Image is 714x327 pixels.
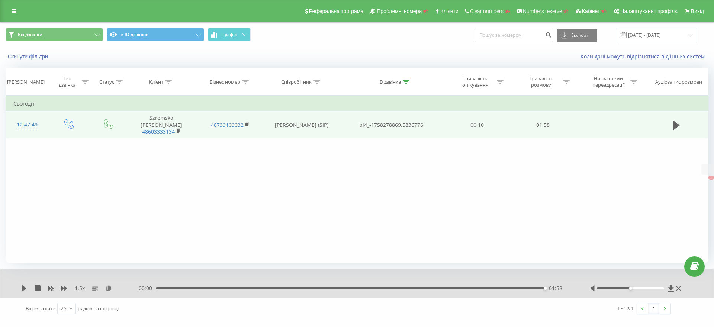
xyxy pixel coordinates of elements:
span: Реферальна програма [309,8,364,14]
div: 1 - 1 з 1 [617,304,633,312]
span: Налаштування профілю [620,8,678,14]
div: Тип дзвінка [55,76,80,88]
span: Графік [222,32,237,37]
span: рядків на сторінці [78,305,119,312]
a: 48739109032 [211,121,244,128]
td: 00:10 [444,111,510,139]
button: Всі дзвінки [6,28,103,41]
a: 48603333134 [142,128,175,135]
td: pl4_-1758278869.5836776 [338,111,444,139]
div: 12:47:49 [13,118,41,132]
div: Клієнт [149,79,163,85]
div: Accessibility label [629,287,632,290]
span: Clear numbers [470,8,504,14]
span: Всі дзвінки [18,32,42,38]
div: Бізнес номер [210,79,240,85]
div: Тривалість розмови [521,76,561,88]
span: Клієнти [440,8,459,14]
div: Аудіозапис розмови [655,79,702,85]
span: 01:58 [549,285,562,292]
div: 25 [61,305,67,312]
span: Вихід [691,8,704,14]
button: X [708,176,714,180]
button: З ID дзвінків [107,28,204,41]
a: 1 [648,303,659,314]
a: Коли дані можуть відрізнятися вiд інших систем [580,53,708,60]
button: Скинути фільтри [6,53,52,60]
span: Кабінет [582,8,600,14]
span: 1.5 x [75,285,85,292]
div: [PERSON_NAME] [7,79,45,85]
div: Співробітник [281,79,312,85]
span: Відображати [26,305,55,312]
td: [PERSON_NAME] (SIP) [264,111,338,139]
button: Графік [208,28,251,41]
span: Проблемні номери [377,8,422,14]
input: Пошук за номером [475,29,553,42]
div: ID дзвінка [378,79,401,85]
td: Szremska [PERSON_NAME] [127,111,196,139]
div: Тривалість очікування [455,76,495,88]
span: 00:00 [139,285,156,292]
button: Експорт [557,29,597,42]
div: Назва схеми переадресації [589,76,628,88]
div: Accessibility label [544,287,547,290]
div: Статус [99,79,114,85]
td: Сьогодні [6,96,708,111]
td: 01:58 [510,111,576,139]
span: Numbers reserve [523,8,562,14]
